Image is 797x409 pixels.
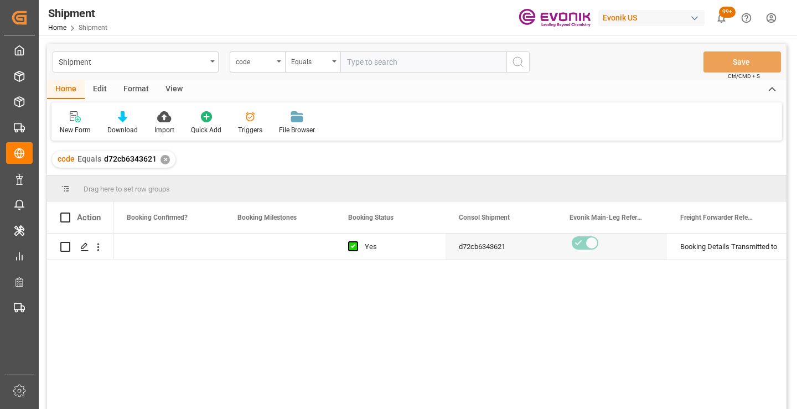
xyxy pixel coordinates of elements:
[506,51,530,73] button: search button
[446,234,556,260] div: d72cb6343621
[279,125,315,135] div: File Browser
[154,125,174,135] div: Import
[104,154,157,163] span: d72cb6343621
[459,214,510,221] span: Consol Shipment
[236,54,273,67] div: code
[709,6,734,30] button: show 100 new notifications
[85,80,115,99] div: Edit
[77,154,101,163] span: Equals
[84,185,170,193] span: Drag here to set row groups
[237,214,297,221] span: Booking Milestones
[680,234,764,260] div: Booking Details Transmitted to SAP
[230,51,285,73] button: open menu
[365,234,432,260] div: Yes
[60,125,91,135] div: New Form
[680,214,754,221] span: Freight Forwarder Reference
[598,7,709,28] button: Evonik US
[598,10,705,26] div: Evonik US
[728,72,760,80] span: Ctrl/CMD + S
[161,155,170,164] div: ✕
[157,80,191,99] div: View
[107,125,138,135] div: Download
[115,80,157,99] div: Format
[703,51,781,73] button: Save
[127,214,188,221] span: Booking Confirmed?
[285,51,340,73] button: open menu
[734,6,759,30] button: Help Center
[47,234,113,260] div: Press SPACE to select this row.
[77,213,101,222] div: Action
[519,8,591,28] img: Evonik-brand-mark-Deep-Purple-RGB.jpeg_1700498283.jpeg
[238,125,262,135] div: Triggers
[348,214,394,221] span: Booking Status
[719,7,736,18] span: 99+
[58,154,75,163] span: code
[53,51,219,73] button: open menu
[340,51,506,73] input: Type to search
[48,5,107,22] div: Shipment
[570,214,644,221] span: Evonik Main-Leg Reference
[59,54,206,68] div: Shipment
[48,24,66,32] a: Home
[47,80,85,99] div: Home
[191,125,221,135] div: Quick Add
[291,54,329,67] div: Equals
